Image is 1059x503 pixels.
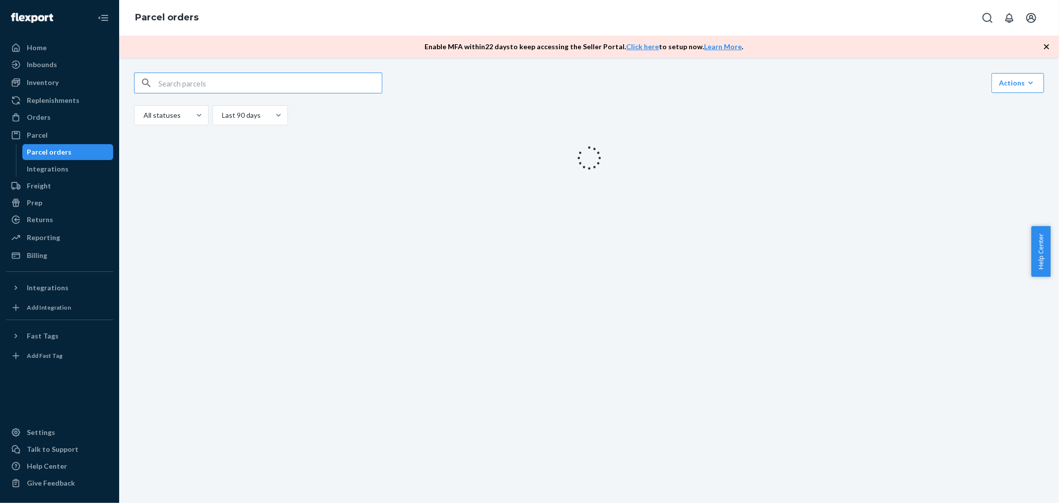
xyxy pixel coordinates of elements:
div: Replenishments [27,95,79,105]
input: Search parcels [158,73,382,93]
a: Reporting [6,230,113,246]
a: Freight [6,178,113,194]
input: Last 90 days [221,110,222,120]
div: Orders [27,112,51,122]
div: Inbounds [27,60,57,70]
button: Open Search Box [978,8,997,28]
div: Give Feedback [27,478,75,488]
a: Learn More [705,42,742,51]
a: Inventory [6,75,113,90]
div: Integrations [27,164,69,174]
a: Settings [6,424,113,440]
div: Help Center [27,461,67,471]
div: Reporting [27,233,60,243]
a: Add Fast Tag [6,348,113,364]
input: All statuses [142,110,143,120]
a: Returns [6,212,113,228]
a: Parcel orders [135,12,199,23]
div: Fast Tags [27,331,59,341]
div: Home [27,43,47,53]
div: Billing [27,251,47,260]
div: Inventory [27,78,59,87]
div: Parcel [27,130,48,140]
div: Parcel orders [27,147,72,157]
button: Open account menu [1021,8,1041,28]
a: Add Integration [6,300,113,316]
img: Flexport logo [11,13,53,23]
div: Returns [27,215,53,225]
div: Add Fast Tag [27,351,63,360]
div: Integrations [27,283,69,293]
button: Actions [991,73,1044,93]
a: Click here [627,42,659,51]
p: Enable MFA within 22 days to keep accessing the Seller Portal. to setup now. . [425,42,744,52]
button: Open notifications [999,8,1019,28]
a: Replenishments [6,92,113,108]
a: Parcel [6,127,113,143]
a: Help Center [6,458,113,474]
a: Inbounds [6,57,113,73]
div: Prep [27,198,42,208]
a: Prep [6,195,113,211]
a: Parcel orders [22,144,114,160]
div: Talk to Support [27,444,78,454]
button: Fast Tags [6,328,113,344]
a: Talk to Support [6,441,113,457]
div: Actions [999,78,1037,88]
div: Freight [27,181,51,191]
button: Close Navigation [93,8,113,28]
ol: breadcrumbs [127,3,207,32]
a: Billing [6,248,113,263]
button: Integrations [6,280,113,296]
div: Settings [27,427,55,437]
a: Orders [6,109,113,125]
button: Help Center [1031,226,1051,277]
button: Give Feedback [6,475,113,491]
a: Integrations [22,161,114,177]
a: Home [6,40,113,56]
div: Add Integration [27,303,71,312]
